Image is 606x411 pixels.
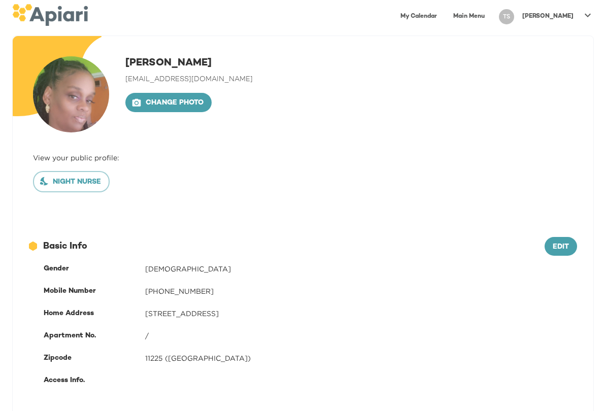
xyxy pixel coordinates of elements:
div: TS [499,9,514,24]
button: Edit [545,237,577,256]
a: My Calendar [394,6,443,27]
h1: [PERSON_NAME] [125,56,253,71]
span: Edit [553,241,569,254]
div: Apartment No. [44,331,145,341]
p: [PERSON_NAME] [522,12,574,21]
div: Mobile Number [44,286,145,296]
div: Basic Info [29,240,545,253]
img: user-photo-123-1759330159727.jpeg [33,56,109,132]
div: [DEMOGRAPHIC_DATA] [145,264,577,274]
a: Main Menu [447,6,491,27]
button: Change photo [125,93,212,112]
div: Home Address [44,309,145,319]
div: Gender [44,264,145,274]
span: [EMAIL_ADDRESS][DOMAIN_NAME] [125,76,253,83]
div: View your public profile: [33,153,573,163]
a: Night nurse [33,177,110,185]
div: [PHONE_NUMBER] [145,286,577,296]
div: Zipcode [44,353,145,363]
div: Access Info. [44,375,145,386]
span: Night nurse [42,176,101,189]
div: [STREET_ADDRESS] [145,309,577,319]
img: logo [12,4,88,26]
span: Change photo [133,97,204,110]
div: 11225 ([GEOGRAPHIC_DATA]) [145,353,577,363]
div: / [145,331,577,341]
button: Night nurse [33,171,110,192]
